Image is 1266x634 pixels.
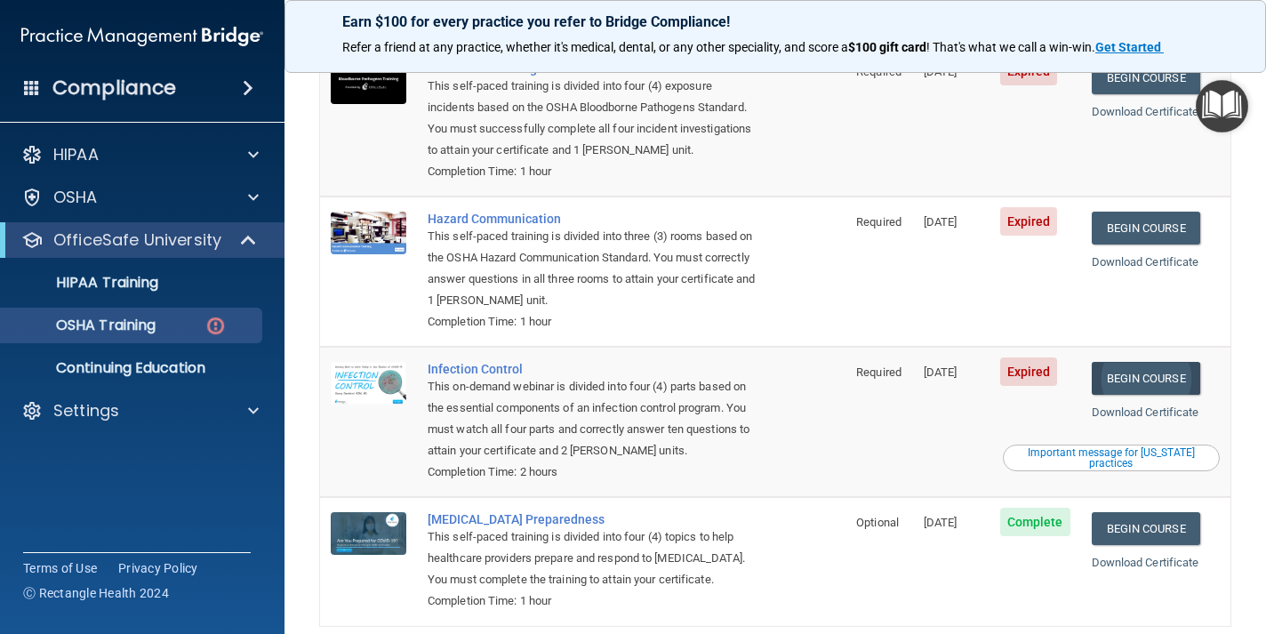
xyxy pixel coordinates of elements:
p: OSHA Training [12,317,156,334]
a: Download Certificate [1092,255,1199,269]
a: Begin Course [1092,61,1200,94]
strong: Get Started [1095,40,1161,54]
a: Download Certificate [1092,105,1199,118]
span: Ⓒ Rectangle Health 2024 [23,584,169,602]
a: Terms of Use [23,559,97,577]
span: Expired [1000,207,1058,236]
div: Important message for [US_STATE] practices [1006,447,1218,469]
button: Read this if you are a dental practitioner in the state of CA [1003,445,1221,471]
a: [MEDICAL_DATA] Preparedness [428,512,757,526]
span: [DATE] [924,516,958,529]
a: Infection Control [428,362,757,376]
p: HIPAA Training [12,274,158,292]
span: ! That's what we call a win-win. [926,40,1095,54]
div: This on-demand webinar is divided into four (4) parts based on the essential components of an inf... [428,376,757,461]
a: Privacy Policy [118,559,198,577]
div: Completion Time: 1 hour [428,311,757,333]
img: PMB logo [21,19,263,54]
p: Earn $100 for every practice you refer to Bridge Compliance! [342,13,1208,30]
span: Required [856,365,901,379]
img: danger-circle.6113f641.png [204,315,227,337]
span: Complete [1000,508,1070,536]
a: OfficeSafe University [21,229,258,251]
div: This self-paced training is divided into four (4) exposure incidents based on the OSHA Bloodborne... [428,76,757,161]
a: Settings [21,400,259,421]
span: Expired [1000,357,1058,386]
h4: Compliance [52,76,176,100]
span: [DATE] [924,215,958,229]
a: OSHA [21,187,259,208]
div: Completion Time: 1 hour [428,161,757,182]
a: Hazard Communication [428,212,757,226]
span: Required [856,215,901,229]
span: [DATE] [924,365,958,379]
p: Continuing Education [12,359,254,377]
a: HIPAA [21,144,259,165]
p: OSHA [53,187,98,208]
p: Settings [53,400,119,421]
div: This self-paced training is divided into three (3) rooms based on the OSHA Hazard Communication S... [428,226,757,311]
a: Download Certificate [1092,556,1199,569]
div: Completion Time: 2 hours [428,461,757,483]
button: Open Resource Center [1196,80,1248,132]
span: Required [856,65,901,78]
a: Begin Course [1092,362,1200,395]
a: Begin Course [1092,512,1200,545]
span: [DATE] [924,65,958,78]
span: Optional [856,516,899,529]
strong: $100 gift card [848,40,926,54]
p: OfficeSafe University [53,229,221,251]
a: Download Certificate [1092,405,1199,419]
a: Begin Course [1092,212,1200,245]
span: Refer a friend at any practice, whether it's medical, dental, or any other speciality, and score a [342,40,848,54]
p: HIPAA [53,144,99,165]
div: This self-paced training is divided into four (4) topics to help healthcare providers prepare and... [428,526,757,590]
div: Completion Time: 1 hour [428,590,757,612]
a: Get Started [1095,40,1164,54]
